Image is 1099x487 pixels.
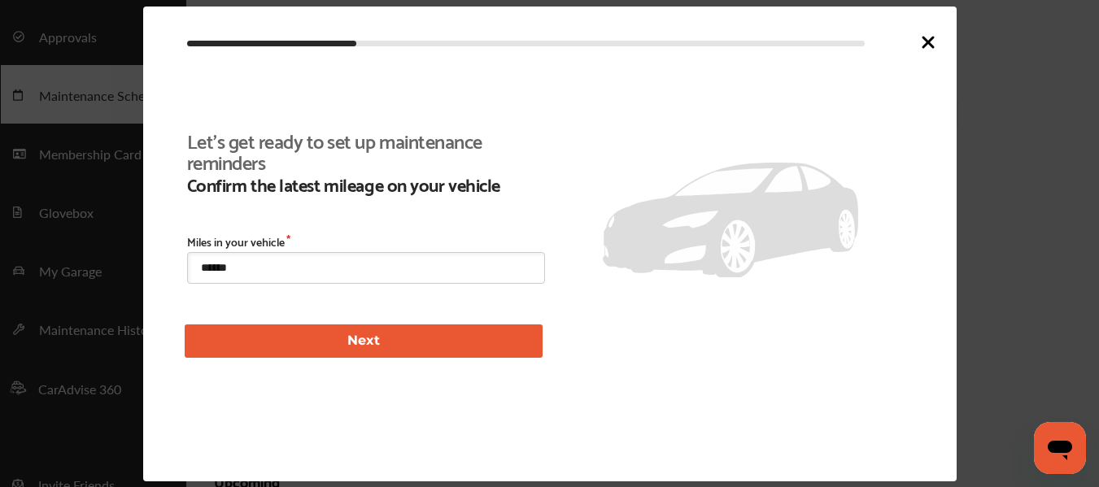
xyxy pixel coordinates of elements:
[187,173,534,194] b: Confirm the latest mileage on your vehicle
[1034,422,1086,474] iframe: Button to launch messaging window
[187,129,534,172] b: Let's get ready to set up maintenance reminders
[187,235,545,248] label: Miles in your vehicle
[603,163,858,277] img: placeholder_car.fcab19be.svg
[185,324,543,358] button: Next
